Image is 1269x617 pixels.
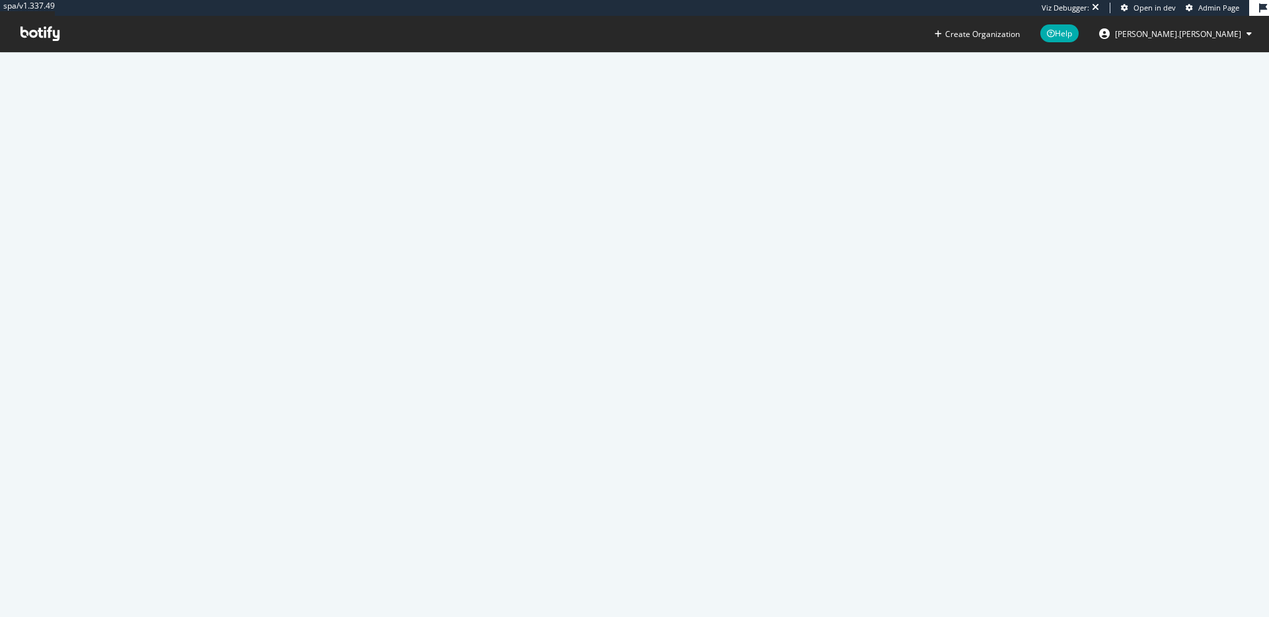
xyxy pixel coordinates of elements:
div: Viz Debugger: [1042,3,1089,13]
span: Admin Page [1198,3,1239,13]
span: Open in dev [1134,3,1176,13]
span: Help [1040,24,1079,42]
a: Open in dev [1121,3,1176,13]
a: Admin Page [1186,3,1239,13]
span: nathan.mcginnis [1115,28,1241,40]
button: Create Organization [934,28,1020,40]
button: [PERSON_NAME].[PERSON_NAME] [1089,23,1262,44]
